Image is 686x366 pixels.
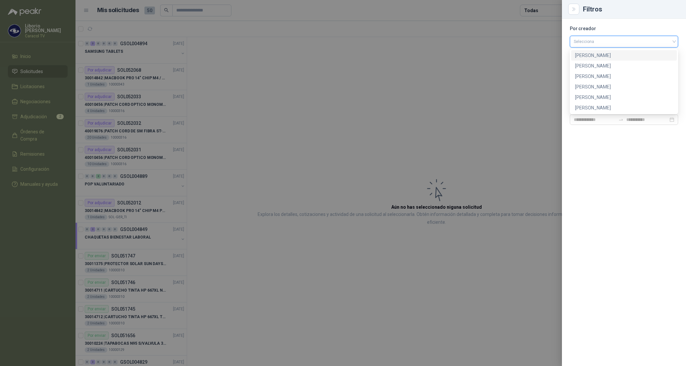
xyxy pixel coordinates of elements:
div: Liborio Guarnizo [571,71,677,82]
div: Diego Armando Chacon Mora [571,61,677,71]
p: Por creador [570,27,678,30]
div: DIANA MARCELA ROA [571,50,677,61]
div: [PERSON_NAME] [575,52,673,59]
div: [PERSON_NAME] [575,94,673,101]
span: to [618,117,624,122]
span: swap-right [618,117,624,122]
div: [PERSON_NAME] [575,104,673,111]
div: Pablo Carbonell [571,92,677,103]
div: Peter Oswaldo Peña Forero [571,103,677,113]
div: [PERSON_NAME] [575,73,673,80]
div: Filtros [583,6,678,12]
div: [PERSON_NAME] [575,83,673,90]
button: Close [570,5,578,13]
div: [PERSON_NAME] [575,62,673,69]
div: LUZ DARY ARIAS [571,82,677,92]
